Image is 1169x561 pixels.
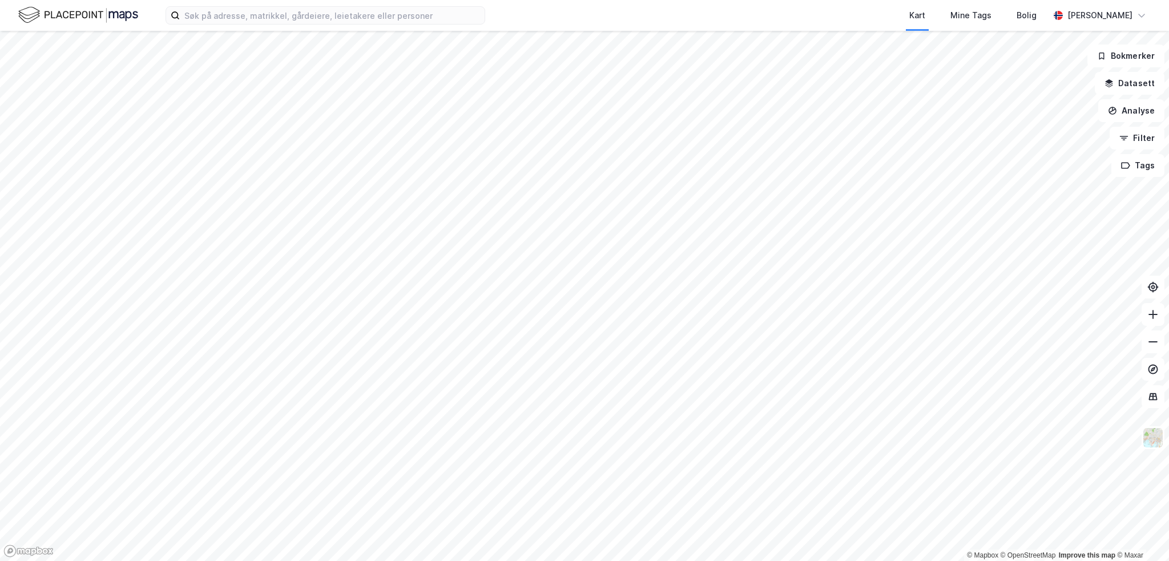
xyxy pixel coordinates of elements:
[1017,9,1037,22] div: Bolig
[180,7,485,24] input: Søk på adresse, matrikkel, gårdeiere, leietakere eller personer
[950,9,991,22] div: Mine Tags
[1112,506,1169,561] iframe: Chat Widget
[1067,9,1132,22] div: [PERSON_NAME]
[1112,506,1169,561] div: Kontrollprogram for chat
[909,9,925,22] div: Kart
[18,5,138,25] img: logo.f888ab2527a4732fd821a326f86c7f29.svg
